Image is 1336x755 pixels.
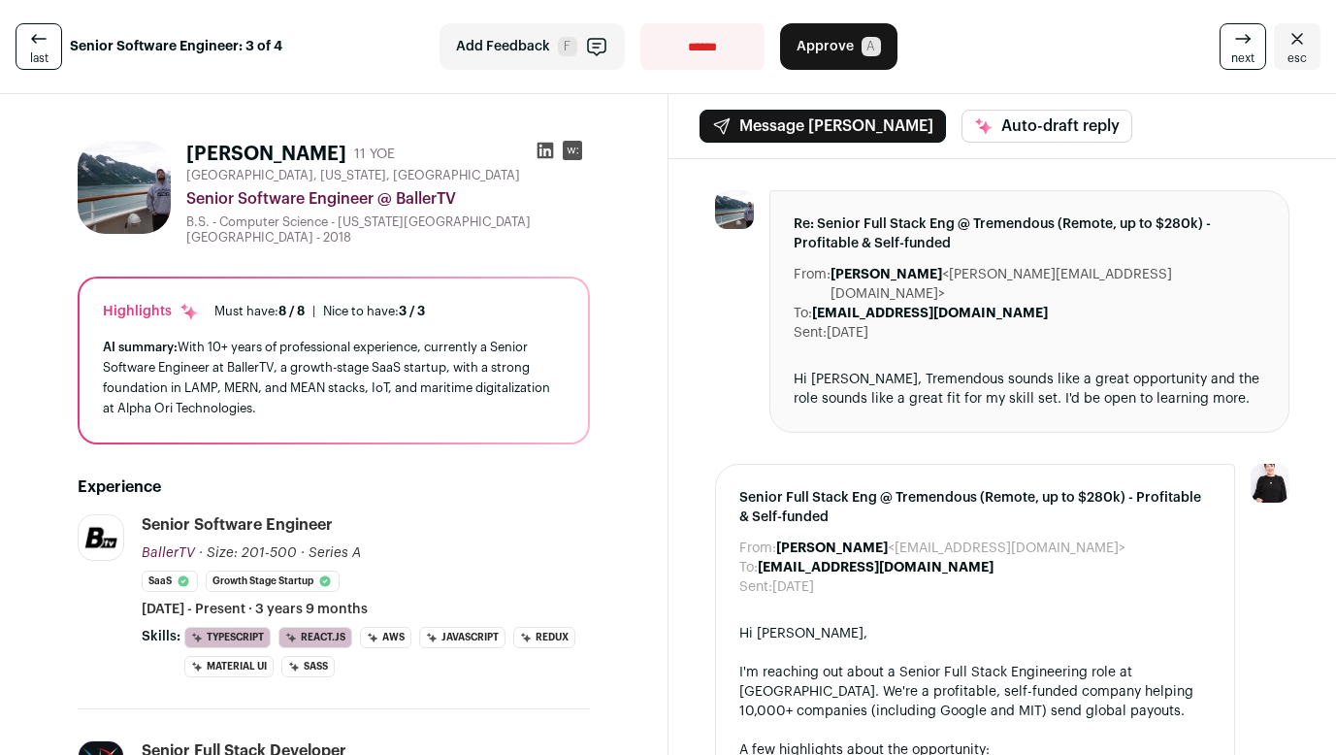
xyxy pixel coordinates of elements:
[831,268,942,281] b: [PERSON_NAME]
[142,571,198,592] li: SaaS
[739,577,772,597] dt: Sent:
[354,145,395,164] div: 11 YOE
[961,110,1132,143] button: Auto-draft reply
[142,627,180,646] span: Skills:
[281,656,335,677] li: Sass
[794,304,812,323] dt: To:
[456,37,550,56] span: Add Feedback
[184,627,271,648] li: TypeScript
[794,323,827,343] dt: Sent:
[360,627,411,648] li: AWS
[1220,23,1266,70] a: next
[700,110,946,143] button: Message [PERSON_NAME]
[186,187,590,211] div: Senior Software Engineer @ BallerTV
[184,656,274,677] li: Material UI
[862,37,881,56] span: A
[739,624,1212,643] div: Hi [PERSON_NAME],
[278,305,305,317] span: 8 / 8
[794,265,831,304] dt: From:
[772,577,814,597] dd: [DATE]
[739,558,758,577] dt: To:
[78,476,590,499] h2: Experience
[16,23,62,70] a: last
[776,539,1125,558] dd: <[EMAIL_ADDRESS][DOMAIN_NAME]>
[142,514,333,536] div: Senior Software Engineer
[70,37,282,56] strong: Senior Software Engineer: 3 of 4
[1251,464,1289,503] img: 9240684-medium_jpg
[278,627,352,648] li: React.js
[309,546,361,560] span: Series A
[399,305,425,317] span: 3 / 3
[758,561,994,574] b: [EMAIL_ADDRESS][DOMAIN_NAME]
[78,141,171,234] img: c400f202d498dbe210304f20e3e1dcf472e6b44891f4c4869f10ce85d1d210a6
[739,539,776,558] dt: From:
[1274,23,1320,70] a: Close
[1287,50,1307,66] span: esc
[739,663,1212,721] div: I'm reaching out about a Senior Full Stack Engineering role at [GEOGRAPHIC_DATA]. We're a profita...
[142,546,195,560] span: BallerTV
[206,571,340,592] li: Growth Stage Startup
[419,627,505,648] li: JavaScript
[513,627,575,648] li: Redux
[186,214,590,246] div: B.S. - Computer Science - [US_STATE][GEOGRAPHIC_DATA] [GEOGRAPHIC_DATA] - 2018
[780,23,897,70] button: Approve A
[199,546,297,560] span: · Size: 201-500
[739,488,1212,527] span: Senior Full Stack Eng @ Tremendous (Remote, up to $280k) - Profitable & Self-funded
[79,515,123,560] img: 5669f0e6319a34d25d5aec79ad823b9550c196aa5d78a93a1f5fe70f5d0b45f8.png
[827,323,868,343] dd: [DATE]
[558,37,577,56] span: F
[103,341,178,353] span: AI summary:
[715,190,754,229] img: c400f202d498dbe210304f20e3e1dcf472e6b44891f4c4869f10ce85d1d210a6
[831,265,1266,304] dd: <[PERSON_NAME][EMAIL_ADDRESS][DOMAIN_NAME]>
[812,307,1048,320] b: [EMAIL_ADDRESS][DOMAIN_NAME]
[214,304,425,319] ul: |
[323,304,425,319] div: Nice to have:
[440,23,625,70] button: Add Feedback F
[142,600,368,619] span: [DATE] - Present · 3 years 9 months
[186,168,520,183] span: [GEOGRAPHIC_DATA], [US_STATE], [GEOGRAPHIC_DATA]
[797,37,854,56] span: Approve
[30,50,49,66] span: last
[794,214,1266,253] span: Re: Senior Full Stack Eng @ Tremendous (Remote, up to $280k) - Profitable & Self-funded
[301,543,305,563] span: ·
[186,141,346,168] h1: [PERSON_NAME]
[1231,50,1255,66] span: next
[103,337,565,419] div: With 10+ years of professional experience, currently a Senior Software Engineer at BallerTV, a gr...
[214,304,305,319] div: Must have:
[794,370,1266,409] div: Hi [PERSON_NAME], Tremendous sounds like a great opportunity and the role sounds like a great fit...
[103,302,199,321] div: Highlights
[776,542,888,555] b: [PERSON_NAME]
